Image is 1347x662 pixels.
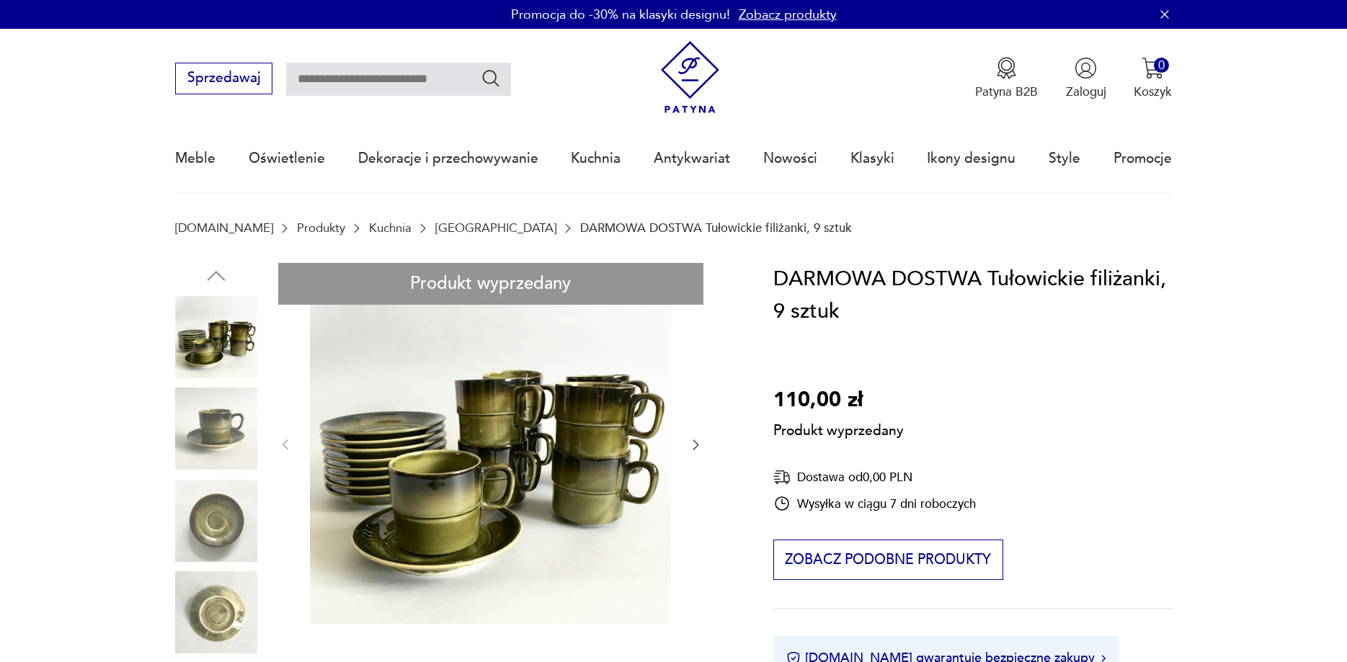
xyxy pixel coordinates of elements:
h1: DARMOWA DOSTWA Tułowickie filiżanki, 9 sztuk [773,263,1172,328]
img: Ikona dostawy [773,468,791,486]
a: [DOMAIN_NAME] [175,221,273,235]
a: Antykwariat [654,125,730,192]
div: 0 [1154,58,1169,73]
img: Ikona medalu [995,57,1018,79]
button: Sprzedawaj [175,63,272,94]
a: Produkty [297,221,345,235]
a: Sprzedawaj [175,73,272,85]
button: Szukaj [481,68,502,89]
button: Zobacz podobne produkty [773,540,1003,580]
p: Patyna B2B [975,84,1038,100]
button: Patyna B2B [975,57,1038,100]
a: Oświetlenie [249,125,325,192]
a: Dekoracje i przechowywanie [358,125,538,192]
a: Ikona medaluPatyna B2B [975,57,1038,100]
img: Patyna - sklep z meblami i dekoracjami vintage [654,41,726,114]
a: Meble [175,125,215,192]
div: Wysyłka w ciągu 7 dni roboczych [773,495,976,512]
div: Dostawa od 0,00 PLN [773,468,976,486]
a: Promocje [1113,125,1172,192]
a: [GEOGRAPHIC_DATA] [435,221,556,235]
a: Style [1049,125,1080,192]
a: Kuchnia [571,125,621,192]
img: Ikona strzałki w prawo [1101,655,1106,662]
p: Koszyk [1134,84,1172,100]
p: 110,00 zł [773,384,904,417]
button: Zaloguj [1066,57,1106,100]
img: Ikonka użytkownika [1075,57,1097,79]
a: Kuchnia [369,221,412,235]
p: Zaloguj [1066,84,1106,100]
a: Nowości [763,125,817,192]
a: Klasyki [850,125,894,192]
p: Promocja do -30% na klasyki designu! [511,6,730,24]
p: Produkt wyprzedany [773,416,904,441]
p: DARMOWA DOSTWA Tułowickie filiżanki, 9 sztuk [580,221,852,235]
a: Zobacz produkty [739,6,837,24]
img: Ikona koszyka [1142,57,1164,79]
a: Ikony designu [927,125,1015,192]
button: 0Koszyk [1134,57,1172,100]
